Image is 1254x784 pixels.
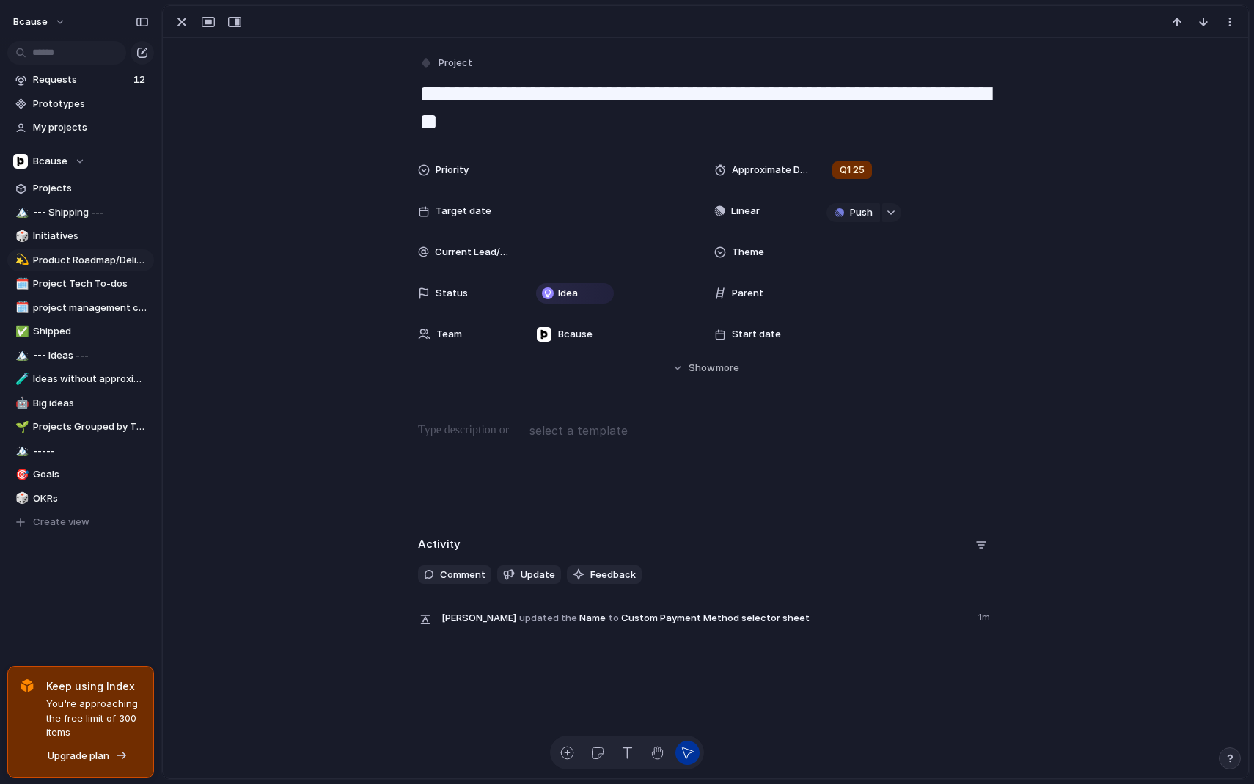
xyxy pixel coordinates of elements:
[13,348,28,363] button: 🏔️
[417,53,477,74] button: Project
[133,73,148,87] span: 12
[7,10,73,34] button: bcause
[15,204,26,221] div: 🏔️
[33,229,149,243] span: Initiatives
[436,286,468,301] span: Status
[590,568,636,582] span: Feedback
[732,286,763,301] span: Parent
[418,355,993,381] button: Showmore
[732,245,764,260] span: Theme
[15,371,26,388] div: 🧪
[731,204,760,219] span: Linear
[7,392,154,414] a: 🤖Big ideas
[13,276,28,291] button: 🗓️
[33,205,149,220] span: --- Shipping ---
[7,93,154,115] a: Prototypes
[15,299,26,316] div: 🗓️
[13,420,28,434] button: 🌱
[7,225,154,247] a: 🎲Initiatives
[840,163,865,177] span: Q1 25
[7,320,154,342] a: ✅Shipped
[33,348,149,363] span: --- Ideas ---
[15,252,26,268] div: 💫
[13,15,48,29] span: bcause
[7,488,154,510] a: 🎲OKRs
[436,327,462,342] span: Team
[13,372,28,386] button: 🧪
[7,511,154,533] button: Create view
[7,464,154,486] a: 🎯Goals
[33,276,149,291] span: Project Tech To-dos
[978,607,993,625] span: 1m
[33,324,149,339] span: Shipped
[33,372,149,386] span: Ideas without approximate delivery
[558,327,593,342] span: Bcause
[418,565,491,585] button: Comment
[7,117,154,139] a: My projects
[732,327,781,342] span: Start date
[13,324,28,339] button: ✅
[33,97,149,111] span: Prototypes
[13,229,28,243] button: 🎲
[15,395,26,411] div: 🤖
[33,120,149,135] span: My projects
[440,568,485,582] span: Comment
[7,440,154,462] a: 🏔️-----
[7,345,154,367] div: 🏔️--- Ideas ---
[46,697,142,740] span: You're approaching the free limit of 300 items
[33,491,149,506] span: OKRs
[43,746,132,766] button: Upgrade plan
[33,515,89,530] span: Create view
[7,249,154,271] a: 💫Product Roadmap/Delivery Pipeline
[436,204,491,219] span: Target date
[418,536,461,553] h2: Activity
[13,396,28,411] button: 🤖
[7,150,154,172] button: Bcause
[558,286,578,301] span: Idea
[521,568,555,582] span: Update
[716,361,739,375] span: more
[13,301,28,315] button: 🗓️
[7,416,154,438] a: 🌱Projects Grouped by Theme
[519,611,577,626] span: updated the
[15,490,26,507] div: 🎲
[13,491,28,506] button: 🎲
[13,253,28,268] button: 💫
[441,607,969,628] span: Name Custom Payment Method selector sheet
[46,678,142,694] span: Keep using Index
[441,611,516,626] span: [PERSON_NAME]
[435,245,512,260] span: Current Lead/Main Responsible
[15,347,26,364] div: 🏔️
[48,749,109,763] span: Upgrade plan
[15,419,26,436] div: 🌱
[15,323,26,340] div: ✅
[689,361,715,375] span: Show
[7,202,154,224] a: 🏔️--- Shipping ---
[7,177,154,199] a: Projects
[529,422,628,439] span: select a template
[13,467,28,482] button: 🎯
[33,467,149,482] span: Goals
[15,276,26,293] div: 🗓️
[15,228,26,245] div: 🎲
[7,368,154,390] a: 🧪Ideas without approximate delivery
[850,205,873,220] span: Push
[7,273,154,295] div: 🗓️Project Tech To-dos
[33,253,149,268] span: Product Roadmap/Delivery Pipeline
[732,163,808,177] span: Approximate Delivery Time
[33,181,149,196] span: Projects
[527,420,630,442] button: select a template
[567,565,642,585] button: Feedback
[13,444,28,458] button: 🏔️
[15,466,26,483] div: 🎯
[33,154,67,169] span: Bcause
[33,444,149,458] span: -----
